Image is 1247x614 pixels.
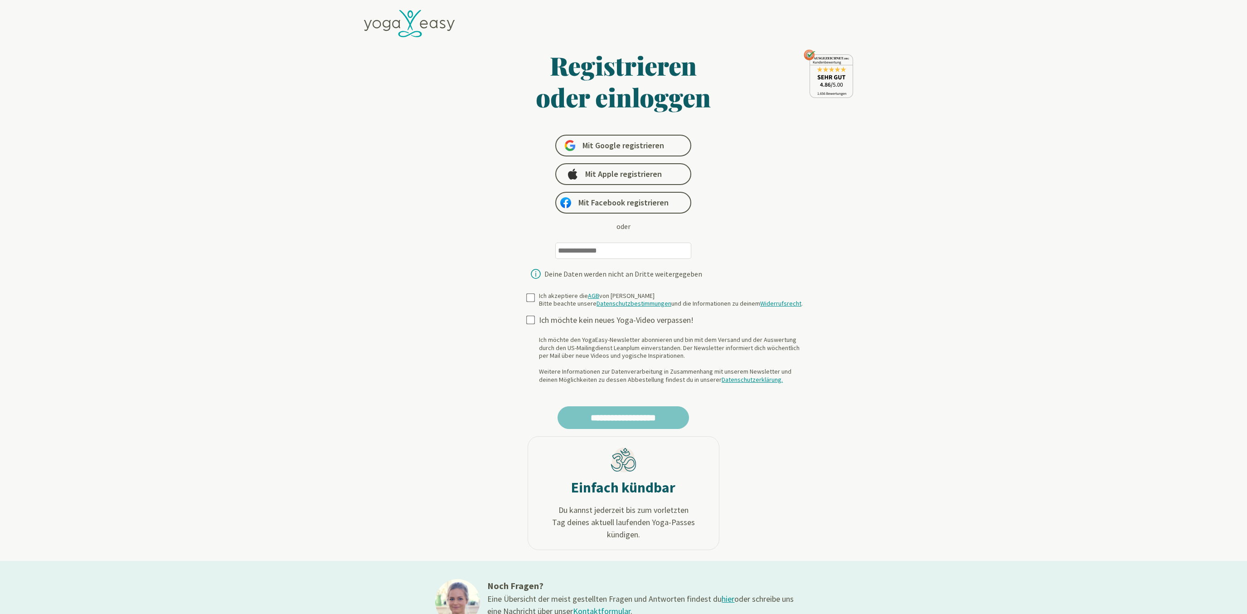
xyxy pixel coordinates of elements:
a: Mit Facebook registrieren [555,192,691,214]
div: Ich möchte den YogaEasy-Newsletter abonnieren und bin mit dem Versand und der Auswertung durch de... [539,336,810,384]
div: Deine Daten werden nicht an Dritte weitergegeben [544,270,702,278]
img: ausgezeichnet_seal.png [804,49,853,98]
a: Mit Google registrieren [555,135,691,156]
a: Datenschutzerklärung. [722,375,783,384]
a: hier [722,594,734,604]
div: Ich akzeptiere die von [PERSON_NAME] Bitte beachte unsere und die Informationen zu deinem . [539,292,803,308]
span: Mit Facebook registrieren [578,197,669,208]
a: Datenschutzbestimmungen [597,299,671,307]
span: Mit Google registrieren [582,140,664,151]
a: Mit Apple registrieren [555,163,691,185]
h2: Einfach kündbar [571,478,675,497]
a: AGB [588,292,599,300]
span: Mit Apple registrieren [585,169,662,180]
h3: Noch Fragen? [487,579,796,593]
span: Du kannst jederzeit bis zum vorletzten Tag deines aktuell laufenden Yoga-Passes kündigen. [537,504,710,541]
h1: Registrieren oder einloggen [448,49,799,113]
a: Widerrufsrecht [760,299,801,307]
div: oder [616,221,631,232]
div: Ich möchte kein neues Yoga-Video verpassen! [539,315,810,326]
